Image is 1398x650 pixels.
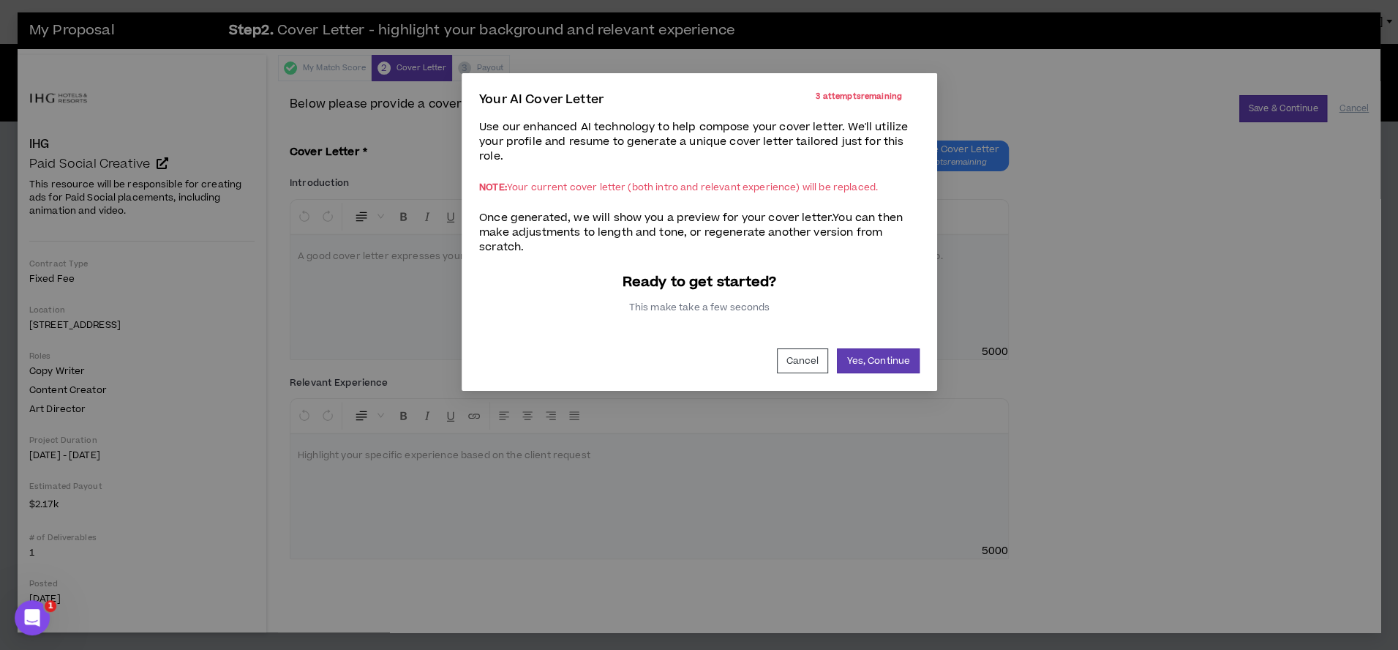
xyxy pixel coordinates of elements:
[479,211,920,255] p: Once generated, we will show you a preview for your cover letter. You can then make adjustments t...
[776,348,828,373] button: Cancel
[45,600,56,612] span: 1
[479,302,920,313] p: This make take a few seconds
[837,348,920,373] button: Yes, Continue
[479,272,920,293] p: Ready to get started?
[479,181,507,194] span: NOTE:
[479,120,920,164] p: Use our enhanced AI technology to help compose your cover letter. We'll utilize your profile and ...
[479,91,604,108] p: Your AI Cover Letter
[15,600,50,635] iframe: Intercom live chat
[816,91,902,102] p: 3 attempts remaining
[479,182,878,193] p: Your current cover letter (both intro and relevant experience) will be replaced.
